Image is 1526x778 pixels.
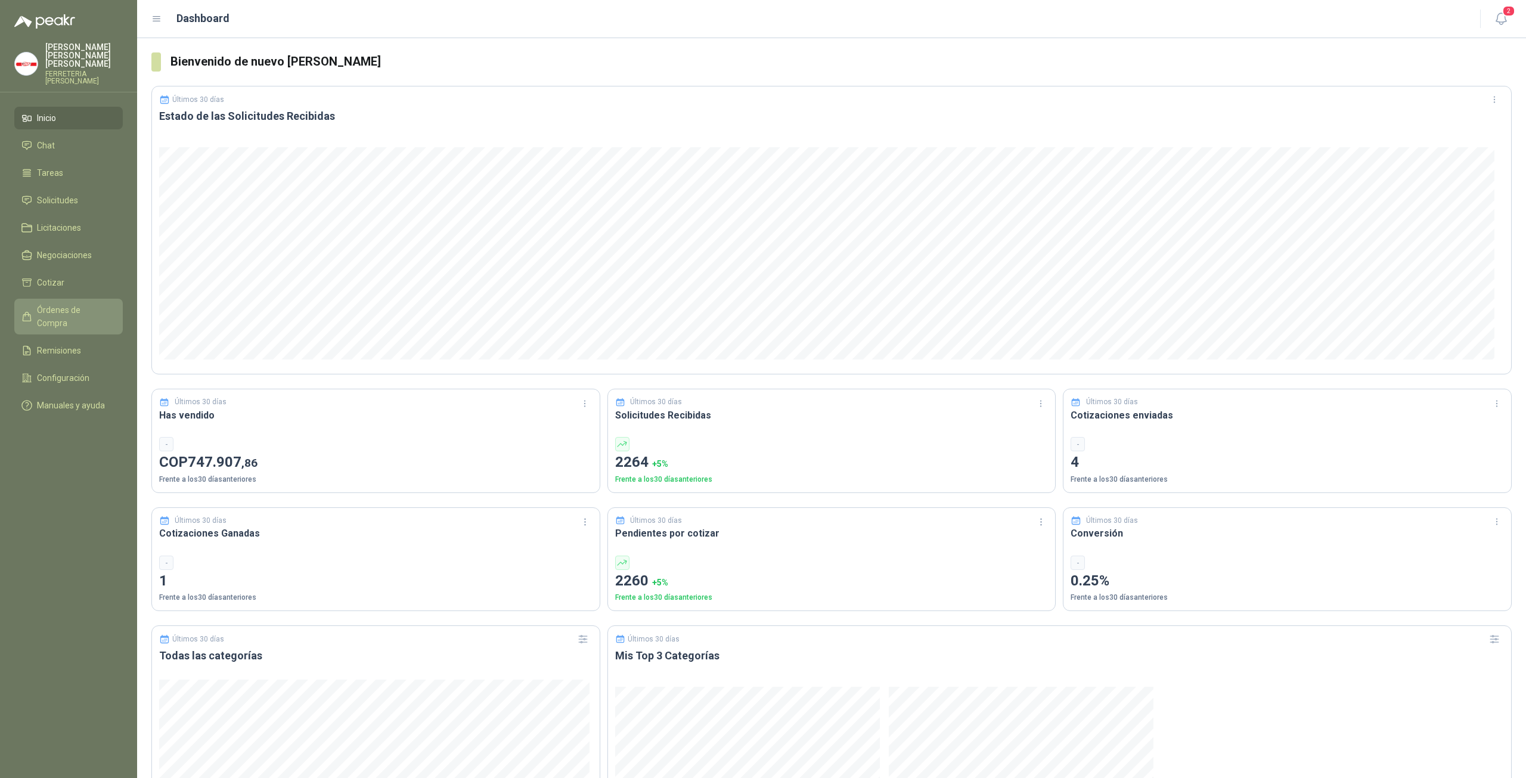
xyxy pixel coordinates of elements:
p: Frente a los 30 días anteriores [159,592,593,603]
a: Órdenes de Compra [14,299,123,334]
a: Solicitudes [14,189,123,212]
span: Tareas [37,166,63,179]
p: Últimos 30 días [172,95,224,104]
p: Últimos 30 días [172,635,224,643]
h1: Dashboard [176,10,229,27]
p: [PERSON_NAME] [PERSON_NAME] [PERSON_NAME] [45,43,123,68]
a: Cotizar [14,271,123,294]
h3: Todas las categorías [159,649,593,663]
h3: Pendientes por cotizar [615,526,1049,541]
p: Frente a los 30 días anteriores [1071,592,1504,603]
a: Tareas [14,162,123,184]
p: Últimos 30 días [1086,515,1138,526]
p: 2260 [615,570,1049,593]
span: Solicitudes [37,194,78,207]
p: Últimos 30 días [1086,396,1138,408]
span: Chat [37,139,55,152]
p: Últimos 30 días [630,515,682,526]
div: - [159,556,173,570]
a: Negociaciones [14,244,123,266]
p: Frente a los 30 días anteriores [615,474,1049,485]
span: Remisiones [37,344,81,357]
a: Licitaciones [14,216,123,239]
a: Configuración [14,367,123,389]
h3: Estado de las Solicitudes Recibidas [159,109,1504,123]
h3: Cotizaciones Ganadas [159,526,593,541]
p: Últimos 30 días [175,396,227,408]
span: + 5 % [652,459,668,469]
h3: Mis Top 3 Categorías [615,649,1504,663]
span: Configuración [37,371,89,385]
p: 4 [1071,451,1504,474]
button: 2 [1490,8,1512,30]
span: Cotizar [37,276,64,289]
a: Manuales y ayuda [14,394,123,417]
span: Negociaciones [37,249,92,262]
p: Frente a los 30 días anteriores [1071,474,1504,485]
h3: Bienvenido de nuevo [PERSON_NAME] [170,52,1512,71]
p: Frente a los 30 días anteriores [615,592,1049,603]
span: 2 [1502,5,1515,17]
p: Últimos 30 días [175,515,227,526]
div: - [1071,437,1085,451]
a: Chat [14,134,123,157]
p: 0.25% [1071,570,1504,593]
span: + 5 % [652,578,668,587]
div: - [159,437,173,451]
h3: Solicitudes Recibidas [615,408,1049,423]
h3: Conversión [1071,526,1504,541]
p: FERRETERIA [PERSON_NAME] [45,70,123,85]
div: - [1071,556,1085,570]
span: 747.907 [188,454,258,470]
p: Últimos 30 días [630,396,682,408]
span: Licitaciones [37,221,81,234]
span: Inicio [37,111,56,125]
a: Inicio [14,107,123,129]
h3: Has vendido [159,408,593,423]
h3: Cotizaciones enviadas [1071,408,1504,423]
p: 1 [159,570,593,593]
p: Frente a los 30 días anteriores [159,474,593,485]
p: COP [159,451,593,474]
span: ,86 [241,456,258,470]
span: Manuales y ayuda [37,399,105,412]
img: Logo peakr [14,14,75,29]
span: Órdenes de Compra [37,303,111,330]
img: Company Logo [15,52,38,75]
a: Remisiones [14,339,123,362]
p: 2264 [615,451,1049,474]
p: Últimos 30 días [628,635,680,643]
